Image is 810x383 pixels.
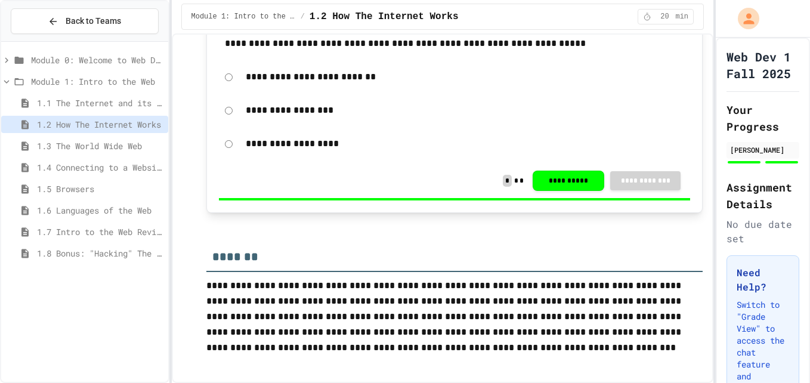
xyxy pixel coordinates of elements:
[37,247,163,260] span: 1.8 Bonus: "Hacking" The Web
[675,12,688,21] span: min
[11,8,159,34] button: Back to Teams
[37,183,163,195] span: 1.5 Browsers
[37,97,163,109] span: 1.1 The Internet and its Impact on Society
[37,118,163,131] span: 1.2 How The Internet Works
[191,12,296,21] span: Module 1: Intro to the Web
[310,10,459,24] span: 1.2 How The Internet Works
[726,179,799,212] h2: Assignment Details
[726,101,799,135] h2: Your Progress
[66,15,121,27] span: Back to Teams
[655,12,674,21] span: 20
[37,140,163,152] span: 1.3 The World Wide Web
[31,54,163,66] span: Module 0: Welcome to Web Development
[37,226,163,238] span: 1.7 Intro to the Web Review
[301,12,305,21] span: /
[37,161,163,174] span: 1.4 Connecting to a Website
[726,217,799,246] div: No due date set
[37,204,163,217] span: 1.6 Languages of the Web
[726,48,799,82] h1: Web Dev 1 Fall 2025
[31,75,163,88] span: Module 1: Intro to the Web
[737,265,789,294] h3: Need Help?
[725,5,762,32] div: My Account
[730,144,796,155] div: [PERSON_NAME]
